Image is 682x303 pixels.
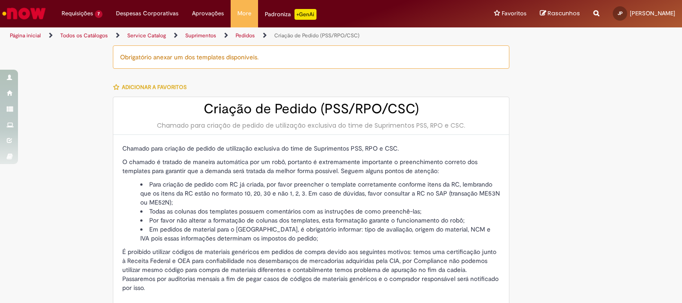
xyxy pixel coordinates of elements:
span: 7 [95,10,103,18]
div: Padroniza [265,9,316,20]
li: Para criação de pedido com RC já criada, por favor preencher o template corretamente conforme ite... [140,180,500,207]
button: Adicionar a Favoritos [113,78,192,97]
p: +GenAi [294,9,316,20]
img: ServiceNow [1,4,47,22]
ul: Trilhas de página [7,27,448,44]
span: More [237,9,251,18]
span: Requisições [62,9,93,18]
li: Em pedidos de material para o [GEOGRAPHIC_DATA], é obrigatório informar: tipo de avaliação, orige... [140,225,500,243]
span: Despesas Corporativas [116,9,178,18]
a: Suprimentos [185,32,216,39]
a: Todos os Catálogos [60,32,108,39]
span: [PERSON_NAME] [630,9,675,17]
a: Service Catalog [127,32,166,39]
a: Rascunhos [540,9,580,18]
a: Criação de Pedido (PSS/RPO/CSC) [274,32,360,39]
li: Todas as colunas dos templates possuem comentários com as instruções de como preenchê-las; [140,207,500,216]
span: Favoritos [502,9,526,18]
span: JP [618,10,623,16]
span: Aprovações [192,9,224,18]
span: Rascunhos [548,9,580,18]
a: Pedidos [236,32,255,39]
p: É proibido utilizar códigos de materiais genéricos em pedidos de compra devido aos seguintes moti... [122,247,500,292]
div: Chamado para criação de pedido de utilização exclusiva do time de Suprimentos PSS, RPO e CSC. [122,121,500,130]
div: Obrigatório anexar um dos templates disponíveis. [113,45,509,69]
p: Chamado para criação de pedido de utilização exclusiva do time de Suprimentos PSS, RPO e CSC. [122,144,500,153]
p: O chamado é tratado de maneira automática por um robô, portanto é extremamente importante o preen... [122,157,500,175]
span: Adicionar a Favoritos [122,84,187,91]
li: Por favor não alterar a formatação de colunas dos templates, esta formatação garante o funcioname... [140,216,500,225]
h2: Criação de Pedido (PSS/RPO/CSC) [122,102,500,116]
a: Página inicial [10,32,41,39]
